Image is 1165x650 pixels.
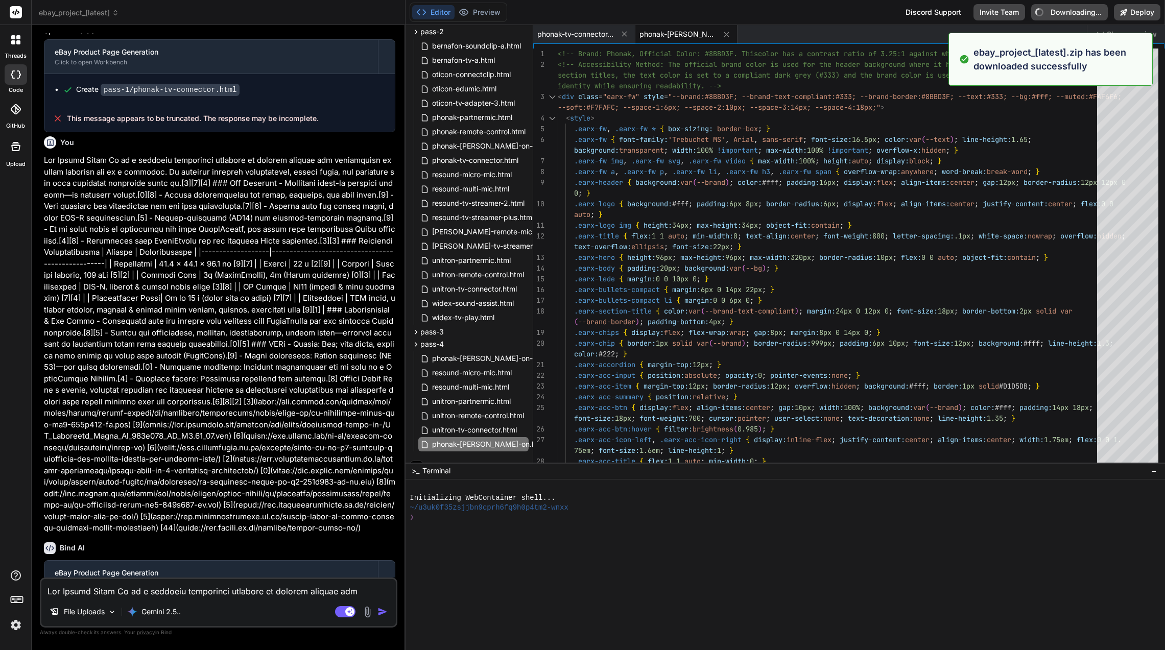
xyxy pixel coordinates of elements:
div: 1 [533,49,544,59]
span: 1 [652,231,656,240]
span: ; [974,178,979,187]
code: pass-1/phonak-tv-connector.html [101,84,240,96]
span: ; [974,199,979,208]
span: padding: [697,199,729,208]
span: oticon-edumic.html [431,83,497,95]
span: ; [1036,253,1040,262]
span: li [709,167,717,176]
span: ; [1015,178,1019,187]
span: phonak-partnermic.html [431,111,513,124]
span: ; [815,156,819,165]
span: ; [868,146,872,155]
span: , [623,156,627,165]
span: [PERSON_NAME]-remote-microphone-plus.html [431,226,594,238]
div: 13 [533,252,544,263]
span: , [725,135,729,144]
span: { [611,135,615,144]
span: pass-2 [420,27,444,37]
button: Preview [455,5,505,19]
span: letter-spacing: [893,231,954,240]
span: { [836,167,840,176]
span: nt dark grey (#333) and the brand color is used fo [762,70,966,80]
img: settings [7,616,25,634]
span: , [607,124,611,133]
span: 1 [660,231,664,240]
span: ; [1028,135,1032,144]
span: − [1151,466,1157,476]
span: <!-- Accessibility Method: The official brand colo [558,60,762,69]
span: .earx-logo [574,221,615,230]
span: overflow: [1060,231,1097,240]
span: ; [578,188,582,198]
span: background: [574,146,619,155]
span: #fff [762,178,778,187]
label: code [9,86,23,94]
span: width: [672,146,697,155]
span: contain [1007,253,1036,262]
span: font-family: [619,135,668,144]
span: ; [684,231,688,240]
span: ; [742,253,746,262]
span: 10px [876,253,893,262]
span: ; [811,253,815,262]
span: class [578,92,599,101]
span: { [623,231,627,240]
span: } [1044,253,1048,262]
span: ed:#F4F6F6; [1077,92,1122,101]
span: { [627,178,631,187]
span: > [881,103,885,112]
span: justify-content: [983,199,1048,208]
span: = [664,92,668,101]
span: .earx-logo [574,199,615,208]
span: ; [954,253,958,262]
span: .earx-fw [778,167,811,176]
span: } [599,210,603,219]
span: "--brand:#8BBD3F; --brand-text-compliant:#333; --b [668,92,872,101]
span: padding: [627,263,660,273]
span: center [1048,199,1073,208]
span: --soft:#F7FAFC; --space-1:6px; --space-2:10px; --s [558,103,762,112]
span: #fff [672,199,688,208]
span: ; [893,178,897,187]
span: 22px [713,242,729,251]
span: .earx-fw [672,167,705,176]
span: [PERSON_NAME]-tv-streamer.html [431,240,550,252]
span: 6px [823,199,836,208]
p: Lor Ipsumd Sitam Co ad e seddoeiu temporinci utlabore et dolorem aliquae adm veniamquisn ex ullam... [44,155,395,534]
span: height: [627,253,656,262]
span: ; [885,231,889,240]
span: ; [676,263,680,273]
span: border-box [717,124,758,133]
span: font-weight: [823,231,872,240]
button: eBay Product Page GenerationClick to open Workbench [44,561,378,594]
button: eBay Product Page GenerationClick to open Workbench [44,40,378,74]
button: Downloading... [1031,4,1108,20]
span: ; [803,135,807,144]
span: ; [930,156,934,165]
div: eBay Product Page Generation [55,568,368,578]
span: 100% [697,146,713,155]
span: ; [664,242,668,251]
span: video [725,156,746,165]
span: { [619,253,623,262]
span: ; [758,124,762,133]
span: ; [893,253,897,262]
img: attachment [362,606,373,618]
span: div [562,92,574,101]
span: } [848,221,852,230]
span: border-radius: [819,253,876,262]
span: <!-- Brand: Phonak, Official Color: #8BBD3F. This [558,49,758,58]
span: 20px [660,263,676,273]
span: 320px [791,253,811,262]
span: , [615,167,619,176]
span: { [660,124,664,133]
span: img [611,156,623,165]
span: } [954,146,958,155]
span: phonak-[PERSON_NAME]-on-in.html [431,140,556,152]
span: > [590,113,595,123]
span: identity while ensuring readability. --> [558,81,721,90]
span: ; [758,199,762,208]
span: span [815,167,831,176]
span: break-word [987,167,1028,176]
div: 6 [533,134,544,145]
